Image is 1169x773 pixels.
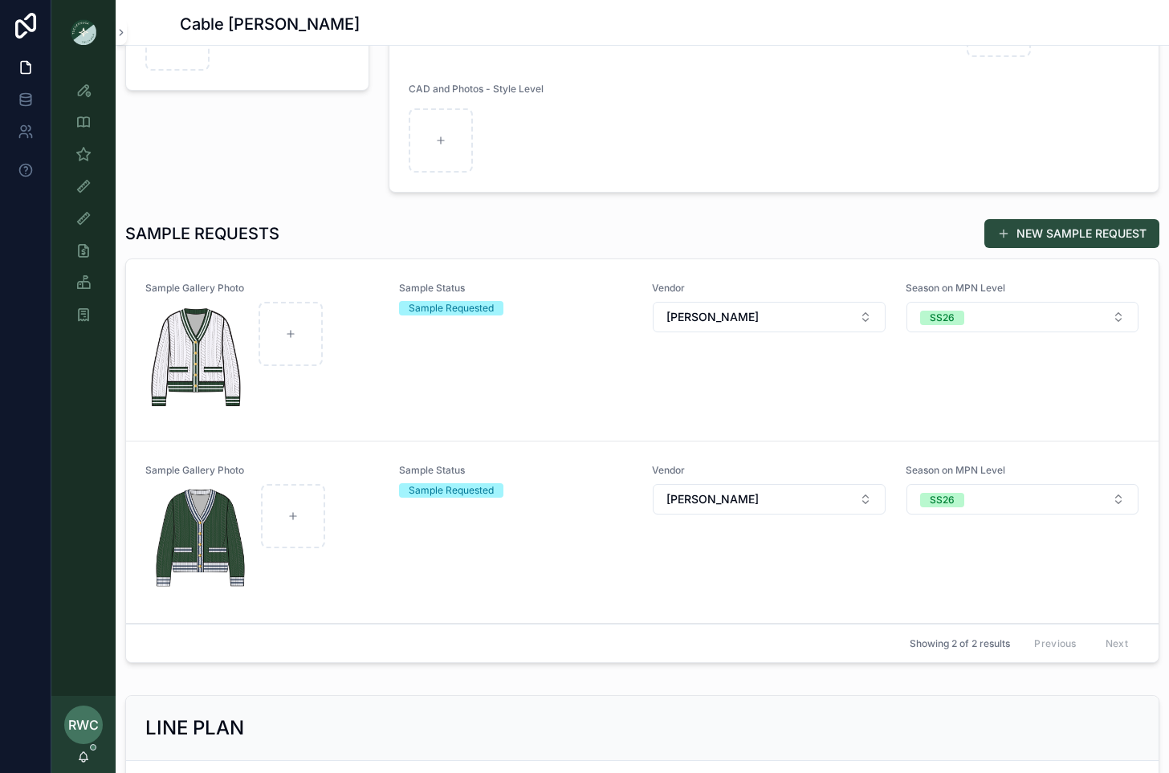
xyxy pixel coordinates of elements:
[930,493,955,507] div: SS26
[126,441,1159,624] a: Sample Gallery PhotoScreenshot-2025-08-24-at-3.51.57-PM.pngSample StatusSample RequestedVendorSel...
[146,302,252,417] img: Screenshot-2025-08-24-at-3.53.30-PM.png
[930,311,955,325] div: SS26
[145,715,244,741] h2: LINE PLAN
[146,484,255,600] img: Screenshot-2025-08-24-at-3.51.57-PM.png
[653,484,886,515] button: Select Button
[906,302,1139,332] button: Select Button
[399,282,633,295] span: Sample Status
[906,484,1139,515] button: Select Button
[68,715,99,734] span: RWC
[126,259,1159,441] a: Sample Gallery PhotoScreenshot-2025-08-24-at-3.53.30-PM.pngSample StatusSample RequestedVendorSel...
[145,282,380,295] span: Sample Gallery Photo
[409,83,544,95] span: CAD and Photos - Style Level
[652,464,886,477] span: Vendor
[653,302,886,332] button: Select Button
[984,219,1159,248] button: NEW SAMPLE REQUEST
[906,282,1140,295] span: Season on MPN Level
[910,637,1010,650] span: Showing 2 of 2 results
[51,64,116,350] div: scrollable content
[666,491,759,507] span: [PERSON_NAME]
[409,301,494,315] div: Sample Requested
[409,483,494,498] div: Sample Requested
[666,309,759,325] span: [PERSON_NAME]
[125,222,279,245] h1: SAMPLE REQUESTS
[906,464,1140,477] span: Season on MPN Level
[180,13,360,35] h1: Cable [PERSON_NAME]
[652,282,886,295] span: Vendor
[399,464,633,477] span: Sample Status
[71,19,96,45] img: App logo
[145,464,380,477] span: Sample Gallery Photo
